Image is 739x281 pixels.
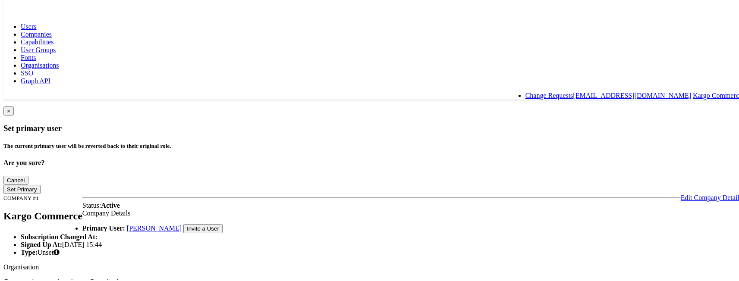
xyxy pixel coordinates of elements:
h2: Kargo Commerce [3,209,82,221]
b: Type: [21,247,38,255]
b: Active [101,200,120,208]
span: Internal (staff) or External (client) [53,247,60,255]
b: Subscription Changed At: [21,232,97,239]
small: COMPANY #1 [3,194,39,200]
button: Close [3,105,14,114]
span: × [7,106,10,113]
a: Users [21,22,36,29]
b: Primary User: [82,223,125,231]
a: SSO [21,68,33,75]
b: Signed Up At: [21,240,62,247]
a: [EMAIL_ADDRESS][DOMAIN_NAME] [573,91,691,98]
a: Organisations [21,60,59,68]
button: Cancel [3,175,28,184]
a: Graph API [21,76,50,83]
a: Change Requests [525,91,573,98]
a: User Groups [21,45,56,52]
a: Fonts [21,53,36,60]
button: Invite a User [183,223,223,232]
a: Companies [21,29,52,37]
a: Capabilities [21,37,53,44]
button: Set Primary [3,184,41,193]
a: [PERSON_NAME] [127,223,182,231]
